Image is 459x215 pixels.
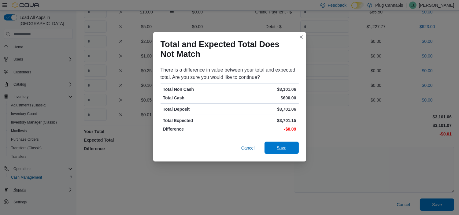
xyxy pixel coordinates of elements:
[231,95,296,101] p: $600.00
[161,66,299,81] div: There is a difference in value between your total and expected total. Are you sure you would like...
[163,106,228,112] p: Total Deposit
[239,142,257,154] button: Cancel
[277,145,287,151] span: Save
[163,95,228,101] p: Total Cash
[241,145,255,151] span: Cancel
[231,117,296,124] p: $3,701.15
[163,86,228,92] p: Total Non Cash
[265,142,299,154] button: Save
[231,126,296,132] p: -$0.09
[231,106,296,112] p: $3,701.06
[163,126,228,132] p: Difference
[161,39,294,59] h1: Total and Expected Total Does Not Match
[298,33,305,41] button: Closes this modal window
[163,117,228,124] p: Total Expected
[231,86,296,92] p: $3,101.06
